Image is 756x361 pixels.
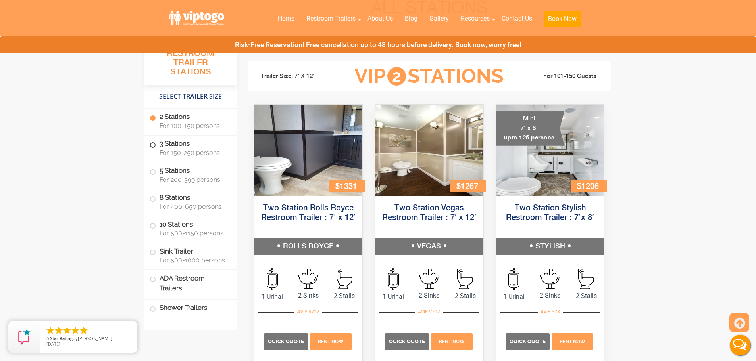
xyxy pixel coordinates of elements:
[724,329,756,361] button: Live Chat
[382,204,476,222] a: Two Station Vegas Restroom Trailer : 7′ x 12′
[54,326,63,335] li: 
[540,269,560,289] img: an icon of sink
[447,291,483,301] span: 2 Stalls
[375,292,411,302] span: 1 Urinal
[254,65,342,88] li: Trailer Size: 7' X 12'
[254,238,363,255] h5: ROLLS ROYCE
[388,268,399,290] img: an icon of urinal
[160,122,228,130] span: For 100-150 persons
[508,268,519,290] img: an icon of urinal
[423,10,455,27] a: Gallery
[544,11,581,27] button: Book Now
[326,291,362,301] span: 2 Stalls
[294,307,322,317] div: #VIP R712
[496,111,565,146] div: Mini 7' x 8' upto 125 persons
[309,337,353,345] a: Rent Now
[290,291,326,300] span: 2 Sinks
[62,326,72,335] li: 
[78,335,112,341] span: [PERSON_NAME]
[439,339,465,344] span: Rent Now
[160,229,228,237] span: For 500-1150 persons
[375,105,483,196] img: Side view of two station restroom trailer with separate doors for males and females
[532,291,568,300] span: 2 Sinks
[450,180,486,192] div: $1267
[411,291,447,300] span: 2 Sinks
[342,65,516,87] h3: VIP Stations
[496,10,538,27] a: Contact Us
[419,269,439,289] img: an icon of sink
[298,269,318,289] img: an icon of sink
[455,10,496,27] a: Resources
[268,338,304,344] span: Quick Quote
[329,180,365,192] div: $1331
[337,269,352,289] img: an icon of Stall
[150,300,232,317] label: Shower Trailers
[578,269,594,289] img: an icon of Stall
[318,339,344,344] span: Rent Now
[50,335,73,341] span: Star Rating
[516,72,605,81] li: For 101-150 Guests
[160,256,228,264] span: For 500-1000 persons
[150,109,232,133] label: 2 Stations
[46,326,55,335] li: 
[506,204,594,222] a: Two Station Stylish Restroom Trailer : 7’x 8′
[254,292,290,302] span: 1 Urinal
[46,335,49,341] span: 5
[430,337,473,345] a: Rent Now
[496,238,604,255] h5: STYLISH
[272,10,300,27] a: Home
[261,204,355,222] a: Two Station Rolls Royce Restroom Trailer : 7′ x 12′
[362,10,399,27] a: About Us
[568,291,604,301] span: 2 Stalls
[399,10,423,27] a: Blog
[160,149,228,157] span: For 150-250 persons
[144,38,237,85] h3: All Portable Restroom Trailer Stations
[46,336,131,342] span: by
[385,337,430,345] a: Quick Quote
[150,243,232,267] label: Sink Trailer
[496,292,532,302] span: 1 Urinal
[150,189,232,214] label: 8 Stations
[560,339,585,344] span: Rent Now
[160,203,228,210] span: For 400-650 persons
[160,176,228,183] span: For 200-399 persons
[254,105,363,196] img: Side view of two station restroom trailer with separate doors for males and females
[387,67,406,86] span: 2
[496,105,604,196] img: A mini restroom trailer with two separate stations and separate doors for males and females
[457,269,473,289] img: an icon of Stall
[144,89,237,104] h4: Select Trailer Size
[510,338,546,344] span: Quick Quote
[415,307,443,317] div: #VIP V712
[551,337,594,345] a: Rent Now
[16,329,32,345] img: Review Rating
[71,326,80,335] li: 
[538,307,563,317] div: #VIP S78
[389,338,425,344] span: Quick Quote
[375,238,483,255] h5: VEGAS
[150,216,232,241] label: 10 Stations
[150,162,232,187] label: 5 Stations
[264,337,309,345] a: Quick Quote
[506,337,551,345] a: Quick Quote
[150,136,232,160] label: 3 Stations
[46,341,60,347] span: [DATE]
[571,180,607,192] div: $1206
[267,268,278,290] img: an icon of urinal
[538,10,587,32] a: Book Now
[79,326,88,335] li: 
[300,10,362,27] a: Restroom Trailers
[150,270,232,297] label: ADA Restroom Trailers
